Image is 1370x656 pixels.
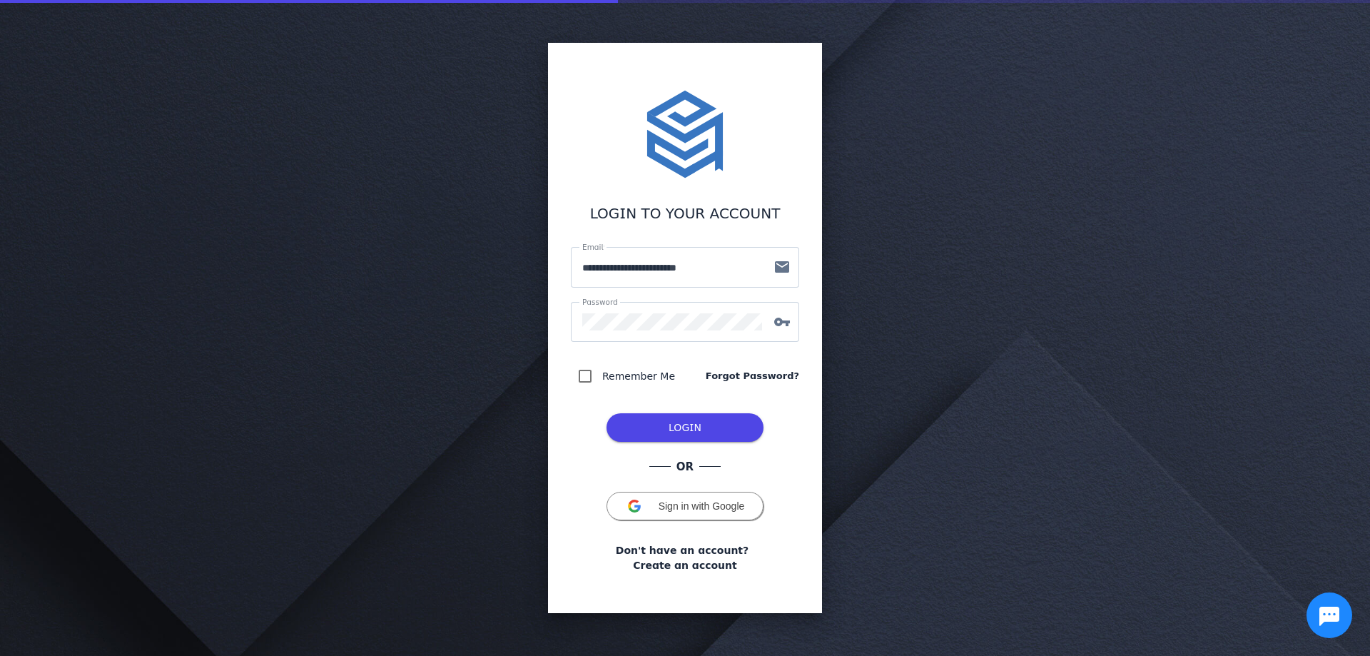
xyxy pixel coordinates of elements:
div: LOGIN TO YOUR ACCOUNT [571,203,799,224]
img: stacktome.svg [639,89,731,180]
span: LOGIN [669,422,701,433]
button: LOG IN [607,413,763,442]
span: Sign in with Google [659,500,745,512]
a: Forgot Password? [706,369,799,383]
span: Don't have an account? [616,543,749,558]
span: OR [671,459,699,475]
mat-label: Password [582,298,618,306]
button: Sign in with Google [607,492,763,520]
mat-label: Email [582,243,603,251]
a: Create an account [633,558,736,573]
mat-icon: vpn_key [765,313,799,330]
mat-icon: mail [765,258,799,276]
label: Remember Me [599,368,675,385]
